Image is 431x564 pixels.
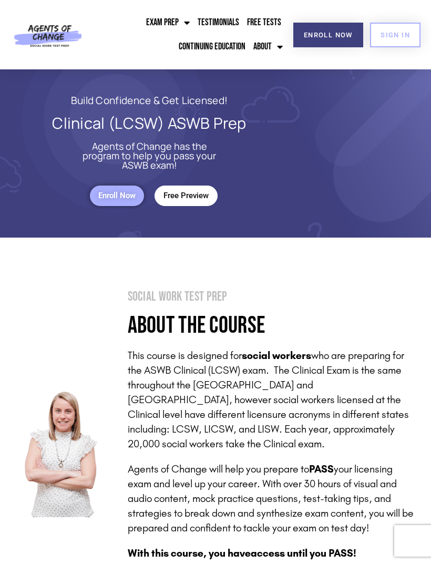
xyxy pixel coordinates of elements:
span: With this course, you have [128,547,251,559]
h4: About the Course [128,314,418,337]
a: Enroll Now [90,186,144,206]
p: Agents of Change will help you prepare to your licensing exam and level up your career. With over... [128,462,418,535]
nav: Menu [93,11,285,59]
a: Enroll Now [293,23,363,47]
span: SIGN IN [381,32,410,38]
span: access until you PASS! [251,547,356,559]
span: Enroll Now [304,32,353,38]
a: SIGN IN [370,23,420,47]
a: About [251,35,285,59]
span: Enroll Now [98,191,136,200]
strong: PASS [309,463,334,475]
span: Free Preview [163,191,209,200]
h2: Social Work Test Prep [128,290,418,303]
h2: Build Confidence & Get Licensed! [26,96,272,105]
h1: Clinical (LCSW) ASWB Prep [26,116,272,131]
a: Exam Prep [143,11,192,35]
strong: social workers [242,349,311,362]
p: Agents of Change has the program to help you pass your ASWB exam! [74,141,225,170]
a: Continuing Education [176,35,248,59]
a: Free Tests [244,11,284,35]
p: This course is designed for who are preparing for the ASWB Clinical (LCSW) exam. The Clinical Exa... [128,348,418,451]
a: Free Preview [155,186,218,206]
a: Testimonials [195,11,242,35]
